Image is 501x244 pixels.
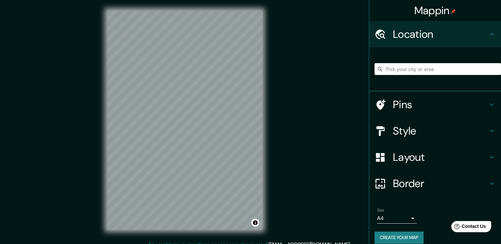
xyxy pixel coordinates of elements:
input: Pick your city or area [375,63,501,75]
div: A4 [377,213,417,224]
h4: Border [393,177,488,190]
div: Pins [369,91,501,118]
h4: Layout [393,151,488,164]
h4: Mappin [414,4,456,17]
div: Style [369,118,501,144]
h4: Style [393,124,488,137]
div: Layout [369,144,501,170]
iframe: Help widget launcher [442,218,494,237]
button: Create your map [375,232,424,244]
div: Location [369,21,501,47]
button: Toggle attribution [251,219,259,227]
h4: Location [393,28,488,41]
img: pin-icon.png [451,9,456,14]
h4: Pins [393,98,488,111]
canvas: Map [107,11,263,230]
div: Border [369,170,501,197]
label: Size [377,207,384,213]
